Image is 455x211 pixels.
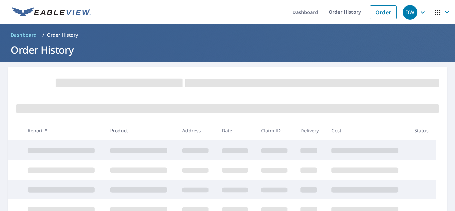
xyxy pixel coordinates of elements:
th: Product [105,121,177,140]
th: Date [217,121,256,140]
th: Address [177,121,216,140]
div: DW [403,5,417,20]
th: Report # [22,121,105,140]
a: Dashboard [8,30,40,40]
img: EV Logo [12,7,91,17]
li: / [42,31,44,39]
a: Order [370,5,397,19]
p: Order History [47,32,78,38]
th: Status [409,121,436,140]
nav: breadcrumb [8,30,447,40]
th: Cost [326,121,409,140]
th: Claim ID [256,121,295,140]
span: Dashboard [11,32,37,38]
th: Delivery [295,121,326,140]
h1: Order History [8,43,447,57]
